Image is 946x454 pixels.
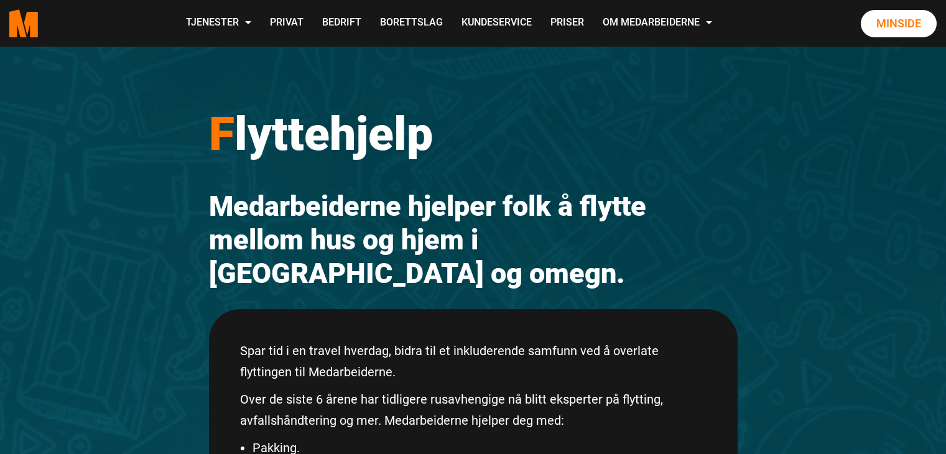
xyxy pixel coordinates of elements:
[861,10,937,37] a: Minside
[452,1,541,45] a: Kundeservice
[313,1,371,45] a: Bedrift
[593,1,721,45] a: Om Medarbeiderne
[240,340,707,382] p: Spar tid i en travel hverdag, bidra til et inkluderende samfunn ved å overlate flyttingen til Med...
[209,106,738,162] h1: lyttehjelp
[541,1,593,45] a: Priser
[209,190,738,290] h2: Medarbeiderne hjelper folk å flytte mellom hus og hjem i [GEOGRAPHIC_DATA] og omegn.
[177,1,261,45] a: Tjenester
[240,389,707,431] p: Over de siste 6 årene har tidligere rusavhengige nå blitt eksperter på flytting, avfallshåndterin...
[261,1,313,45] a: Privat
[371,1,452,45] a: Borettslag
[209,106,234,161] span: F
